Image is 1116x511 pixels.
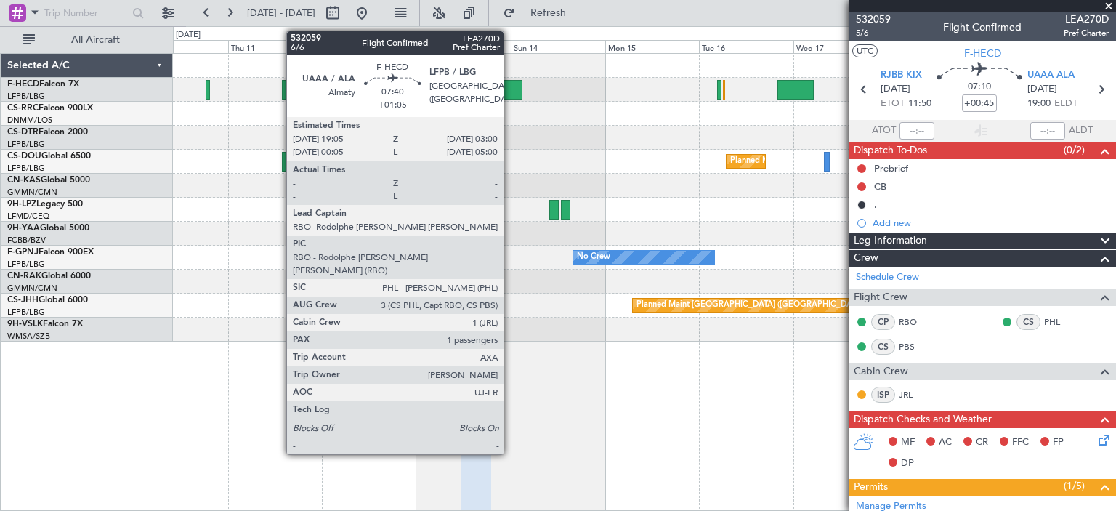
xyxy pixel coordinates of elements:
span: CS-DOU [7,152,41,161]
span: All Aircraft [38,35,153,45]
div: Sat 13 [416,40,511,53]
a: 9H-VSLKFalcon 7X [7,320,83,329]
a: 9H-YAAGlobal 5000 [7,224,89,233]
a: LFPB/LBG [7,139,45,150]
button: UTC [852,44,878,57]
span: Dispatch To-Dos [854,142,927,159]
div: . [874,198,877,211]
a: LFPB/LBG [7,91,45,102]
a: CN-RAKGlobal 6000 [7,272,91,281]
a: DNMM/LOS [7,115,52,126]
span: [DATE] [881,82,910,97]
a: LFPB/LBG [7,163,45,174]
span: Crew [854,250,878,267]
a: 9H-LPZLegacy 500 [7,200,83,209]
div: Mon 15 [605,40,700,53]
a: RBO [899,315,931,329]
span: Cabin Crew [854,363,908,380]
span: ETOT [881,97,905,111]
div: ISP [871,387,895,403]
div: Thu 11 [228,40,323,53]
span: Flight Crew [854,289,907,306]
a: Schedule Crew [856,270,919,285]
span: 11:50 [908,97,931,111]
span: LEA270D [1064,12,1109,27]
a: F-GPNJFalcon 900EX [7,248,94,257]
span: FP [1053,435,1064,450]
span: MF [901,435,915,450]
span: CN-KAS [7,176,41,185]
span: ALDT [1069,124,1093,138]
span: Pref Charter [1064,27,1109,39]
div: CP [871,314,895,330]
span: CN-RAK [7,272,41,281]
a: WMSA/SZB [7,331,50,342]
div: Wed 17 [793,40,888,53]
span: 532059 [856,12,891,27]
div: Add new [873,217,1109,229]
div: [DATE] [176,29,201,41]
span: ATOT [872,124,896,138]
span: CS-JHH [7,296,39,305]
span: 9H-VSLK [7,320,43,329]
span: Dispatch Checks and Weather [854,411,992,428]
span: F-HECD [964,46,1001,61]
span: (1/5) [1064,478,1085,494]
span: [DATE] [1027,82,1057,97]
a: GMMN/CMN [7,283,57,294]
div: Planned Maint [GEOGRAPHIC_DATA] ([GEOGRAPHIC_DATA]) [730,150,959,172]
input: Trip Number [44,2,128,24]
span: (0/2) [1064,142,1085,158]
a: PHL [1044,315,1077,329]
span: 9H-YAA [7,224,40,233]
button: Refresh [496,1,583,25]
a: F-HECDFalcon 7X [7,80,79,89]
div: CS [1016,314,1040,330]
span: DP [901,456,914,471]
a: LFMD/CEQ [7,211,49,222]
span: [DATE] - [DATE] [247,7,315,20]
div: No Crew [294,246,328,268]
div: Planned Maint [GEOGRAPHIC_DATA] ([GEOGRAPHIC_DATA]) [636,294,865,316]
span: 9H-LPZ [7,200,36,209]
a: FCBB/BZV [7,235,46,246]
span: CS-RRC [7,104,39,113]
div: No Crew [302,198,336,220]
span: Leg Information [854,233,927,249]
a: JRL [899,388,931,401]
span: CR [976,435,988,450]
a: LFPB/LBG [7,307,45,318]
span: ELDT [1054,97,1077,111]
input: --:-- [899,122,934,140]
div: CB [874,180,886,193]
span: UAAA ALA [1027,68,1075,83]
span: AC [939,435,952,450]
span: RJBB KIX [881,68,922,83]
div: Fri 12 [322,40,416,53]
span: 07:10 [968,80,991,94]
span: Permits [854,479,888,496]
span: 19:00 [1027,97,1051,111]
button: All Aircraft [16,28,158,52]
span: F-GPNJ [7,248,39,257]
div: Prebrief [874,162,908,174]
a: CS-RRCFalcon 900LX [7,104,93,113]
div: No Crew [577,246,610,268]
span: CS-DTR [7,128,39,137]
span: 5/6 [856,27,891,39]
a: CS-DOUGlobal 6500 [7,152,91,161]
div: Sun 14 [511,40,605,53]
span: F-HECD [7,80,39,89]
a: LFPB/LBG [7,259,45,270]
div: Wed 10 [134,40,228,53]
div: Flight Confirmed [943,20,1022,35]
div: CS [871,339,895,355]
a: PBS [899,340,931,353]
a: CS-JHHGlobal 6000 [7,296,88,305]
span: FFC [1012,435,1029,450]
div: Tue 16 [699,40,793,53]
a: GMMN/CMN [7,187,57,198]
a: CN-KASGlobal 5000 [7,176,90,185]
a: CS-DTRFalcon 2000 [7,128,88,137]
span: Refresh [518,8,579,18]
